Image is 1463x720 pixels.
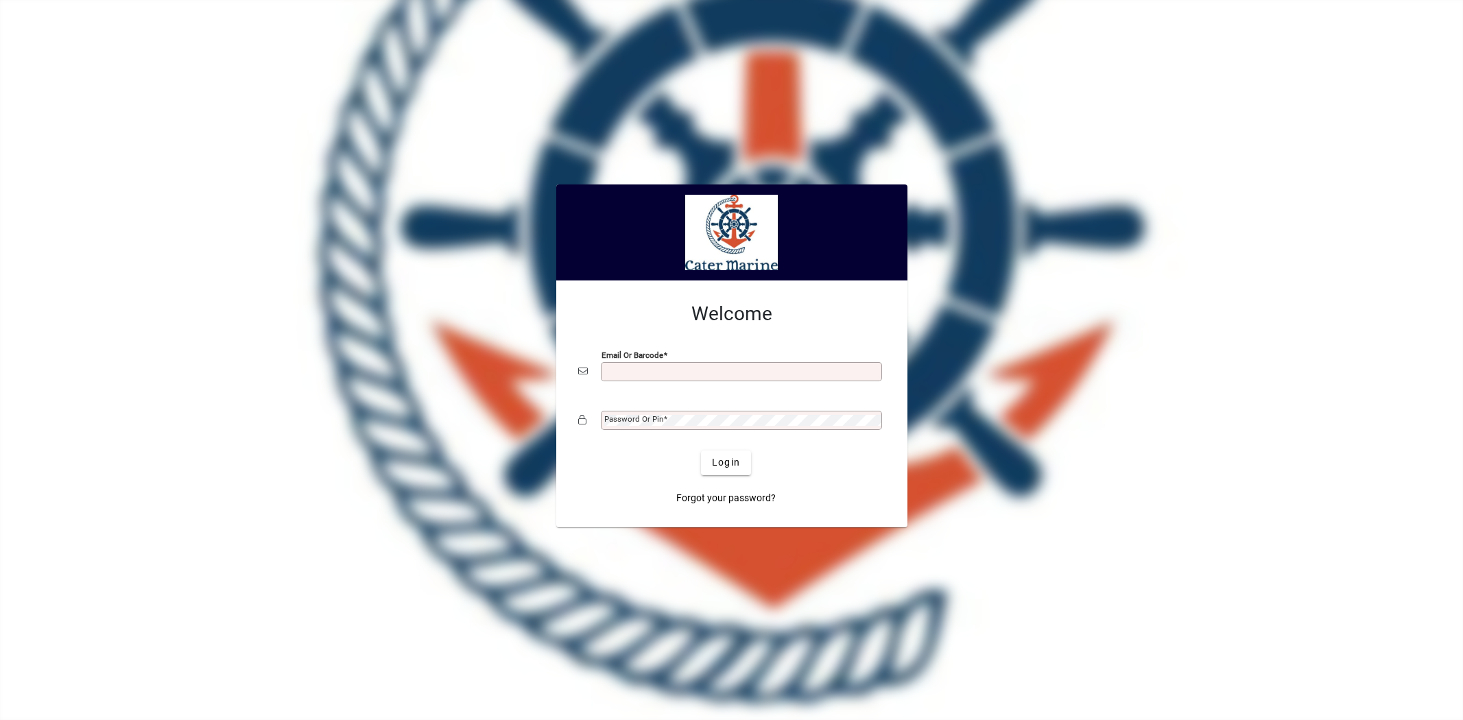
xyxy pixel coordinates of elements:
[604,414,663,424] mat-label: Password or Pin
[671,486,781,511] a: Forgot your password?
[676,491,776,505] span: Forgot your password?
[712,455,740,470] span: Login
[701,451,751,475] button: Login
[602,350,663,359] mat-label: Email or Barcode
[578,302,885,326] h2: Welcome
